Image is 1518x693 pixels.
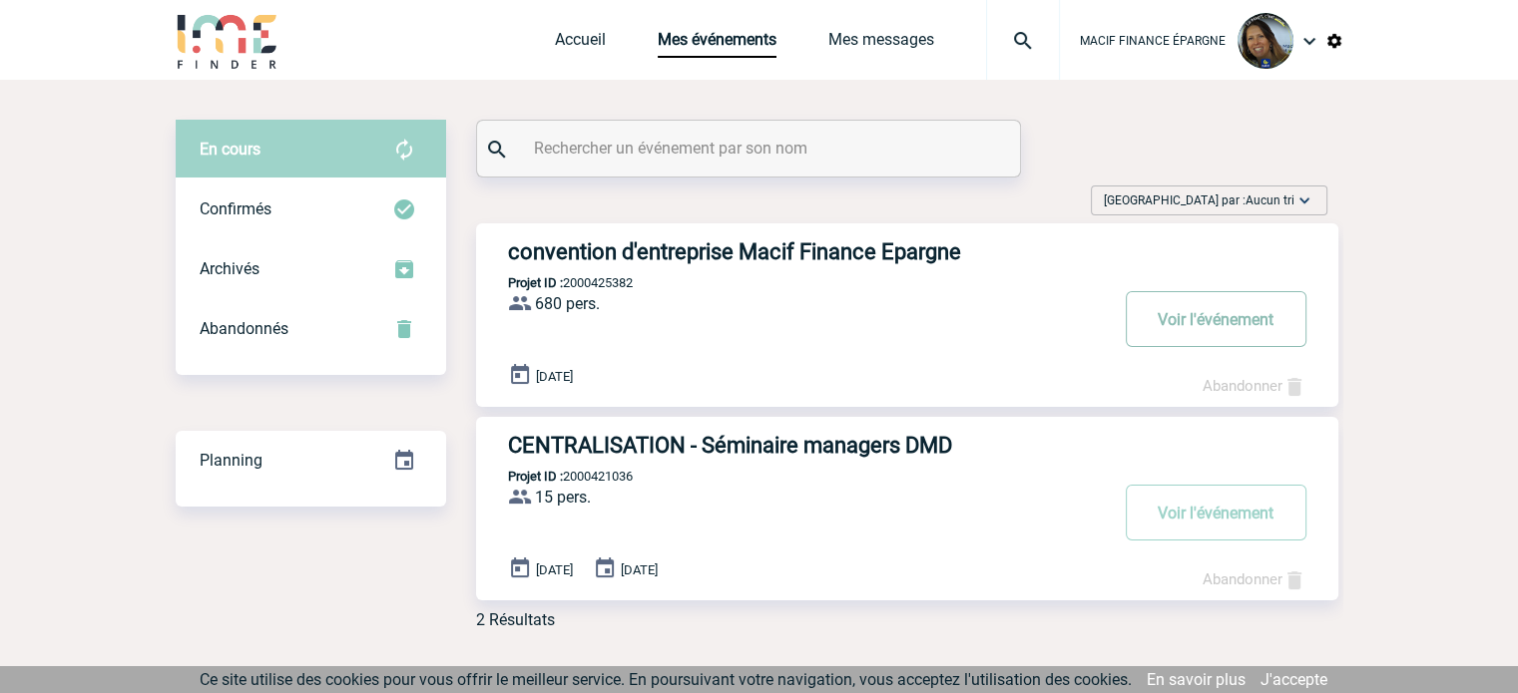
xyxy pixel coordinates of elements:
[828,30,934,58] a: Mes messages
[1238,13,1293,69] img: 127471-0.png
[200,319,288,338] span: Abandonnés
[176,431,446,491] div: Retrouvez ici tous vos événements organisés par date et état d'avancement
[621,562,658,577] span: [DATE]
[476,433,1338,458] a: CENTRALISATION - Séminaire managers DMD
[176,299,446,359] div: Retrouvez ici tous vos événements annulés
[1080,34,1226,48] span: MACIF FINANCE ÉPARGNE
[1126,291,1306,347] button: Voir l'événement
[508,433,1107,458] h3: CENTRALISATION - Séminaire managers DMD
[508,239,1107,264] h3: convention d'entreprise Macif Finance Epargne
[176,120,446,179] div: Retrouvez ici tous vos évènements avant confirmation
[176,430,446,489] a: Planning
[536,369,573,384] span: [DATE]
[508,275,563,290] b: Projet ID :
[200,451,262,470] span: Planning
[1203,570,1306,588] a: Abandonner
[200,199,271,218] span: Confirmés
[508,469,563,484] b: Projet ID :
[658,30,776,58] a: Mes événements
[200,140,260,159] span: En cours
[1126,485,1306,540] button: Voir l'événement
[200,259,259,278] span: Archivés
[476,469,633,484] p: 2000421036
[1261,670,1327,689] a: J'accepte
[529,134,973,163] input: Rechercher un événement par son nom
[535,294,600,313] span: 680 pers.
[476,239,1338,264] a: convention d'entreprise Macif Finance Epargne
[176,12,279,69] img: IME-Finder
[476,610,555,629] div: 2 Résultats
[176,239,446,299] div: Retrouvez ici tous les événements que vous avez décidé d'archiver
[1294,190,1314,210] img: baseline_expand_more_white_24dp-b.png
[1203,377,1306,395] a: Abandonner
[535,488,591,507] span: 15 pers.
[1246,193,1294,207] span: Aucun tri
[536,562,573,577] span: [DATE]
[200,670,1132,689] span: Ce site utilise des cookies pour vous offrir le meilleur service. En poursuivant votre navigation...
[555,30,606,58] a: Accueil
[1104,190,1294,210] span: [GEOGRAPHIC_DATA] par :
[476,275,633,290] p: 2000425382
[1147,670,1246,689] a: En savoir plus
